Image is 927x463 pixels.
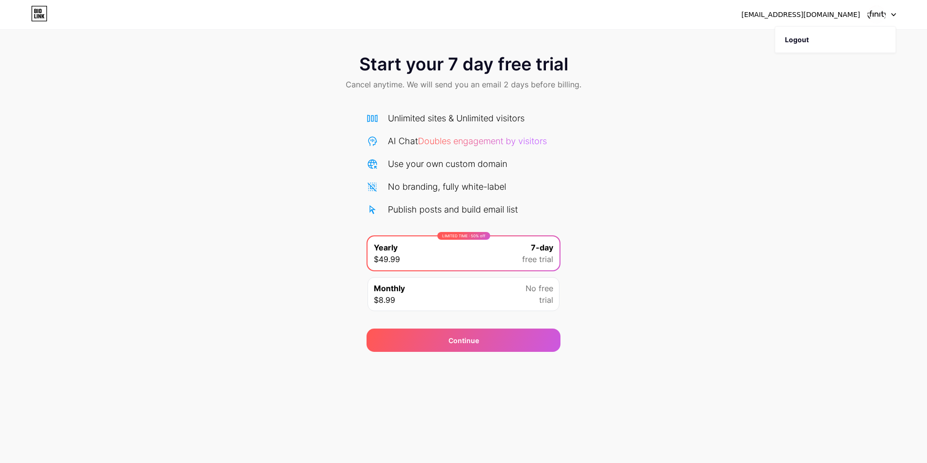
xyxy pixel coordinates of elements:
div: LIMITED TIME : 50% off [437,232,490,240]
span: $8.99 [374,294,395,306]
div: Publish posts and build email list [388,203,518,216]
span: trial [539,294,553,306]
span: Monthly [374,282,405,294]
span: Start your 7 day free trial [359,54,568,74]
span: Cancel anytime. We will send you an email 2 days before billing. [346,79,581,90]
span: free trial [522,253,553,265]
span: $49.99 [374,253,400,265]
li: Logout [775,27,895,53]
div: AI Chat [388,134,547,148]
span: No free [526,282,553,294]
img: sdcdhdd [867,5,886,24]
div: No branding, fully white-label [388,180,506,193]
span: Doubles engagement by visitors [418,136,547,146]
span: 7-day [531,242,553,253]
span: Continue [448,335,479,346]
div: [EMAIL_ADDRESS][DOMAIN_NAME] [741,10,860,20]
div: Use your own custom domain [388,157,507,170]
div: Unlimited sites & Unlimited visitors [388,112,525,125]
span: Yearly [374,242,398,253]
